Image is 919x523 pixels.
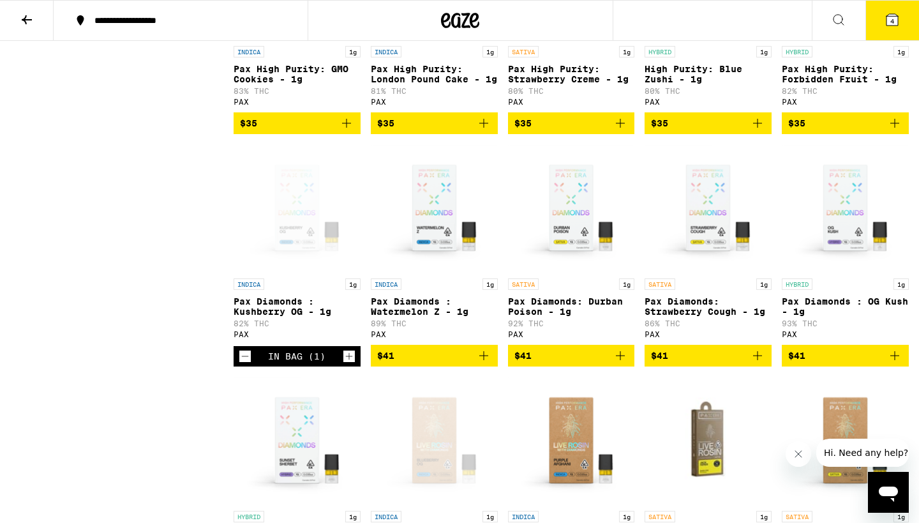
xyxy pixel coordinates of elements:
[508,98,635,106] div: PAX
[508,319,635,328] p: 92% THC
[645,144,772,272] img: PAX - Pax Diamonds: Strawberry Cough - 1g
[645,87,772,95] p: 80% THC
[786,441,811,467] iframe: Close message
[345,278,361,290] p: 1g
[343,350,355,363] button: Increment
[371,98,498,106] div: PAX
[239,350,251,363] button: Decrement
[508,345,635,367] button: Add to bag
[371,511,401,522] p: INDICA
[482,278,498,290] p: 1g
[782,144,909,272] img: PAX - Pax Diamonds : OG Kush - 1g
[651,118,668,128] span: $35
[645,112,772,134] button: Add to bag
[651,351,668,361] span: $41
[788,351,805,361] span: $41
[782,511,812,522] p: SATIVA
[782,345,909,367] button: Add to bag
[514,118,532,128] span: $35
[782,64,909,84] p: Pax High Purity: Forbidden Fruit - 1g
[234,377,361,504] img: PAX - Pax Diamonds: Sunset Sherbet - 1g
[371,46,401,57] p: INDICA
[234,319,361,328] p: 82% THC
[482,511,498,522] p: 1g
[645,296,772,317] p: Pax Diamonds: Strawberry Cough - 1g
[371,330,498,338] div: PAX
[865,1,919,40] button: 4
[645,511,675,522] p: SATIVA
[371,144,498,272] img: PAX - Pax Diamonds : Watermelon Z - 1g
[508,46,539,57] p: SATIVA
[234,144,361,346] a: Open page for Pax Diamonds : Kushberry OG - 1g from PAX
[234,278,264,290] p: INDICA
[482,46,498,57] p: 1g
[619,511,634,522] p: 1g
[508,511,539,522] p: INDICA
[645,377,772,504] img: PAX - PAX Rosin: Jack Herer - 1g
[782,377,909,504] img: PAX - PAX Rosin: Pineapple Express - 1g
[234,46,264,57] p: INDICA
[234,112,361,134] button: Add to bag
[508,144,635,272] img: PAX - Pax Diamonds: Durban Poison - 1g
[345,46,361,57] p: 1g
[240,118,257,128] span: $35
[645,98,772,106] div: PAX
[756,278,772,290] p: 1g
[371,112,498,134] button: Add to bag
[234,98,361,106] div: PAX
[371,64,498,84] p: Pax High Purity: London Pound Cake - 1g
[234,511,264,522] p: HYBRID
[508,330,635,338] div: PAX
[508,64,635,84] p: Pax High Purity: Strawberry Creme - 1g
[782,112,909,134] button: Add to bag
[619,278,634,290] p: 1g
[371,278,401,290] p: INDICA
[645,64,772,84] p: High Purity: Blue Zushi - 1g
[508,144,635,345] a: Open page for Pax Diamonds: Durban Poison - 1g from PAX
[234,330,361,338] div: PAX
[645,144,772,345] a: Open page for Pax Diamonds: Strawberry Cough - 1g from PAX
[868,472,909,513] iframe: Button to launch messaging window
[645,319,772,328] p: 86% THC
[234,296,361,317] p: Pax Diamonds : Kushberry OG - 1g
[782,87,909,95] p: 82% THC
[508,87,635,95] p: 80% THC
[234,64,361,84] p: Pax High Purity: GMO Cookies - 1g
[893,278,909,290] p: 1g
[893,46,909,57] p: 1g
[619,46,634,57] p: 1g
[377,351,394,361] span: $41
[345,511,361,522] p: 1g
[508,112,635,134] button: Add to bag
[782,296,909,317] p: Pax Diamonds : OG Kush - 1g
[890,17,894,25] span: 4
[782,319,909,328] p: 93% THC
[377,118,394,128] span: $35
[893,511,909,522] p: 1g
[756,511,772,522] p: 1g
[782,98,909,106] div: PAX
[508,296,635,317] p: Pax Diamonds: Durban Poison - 1g
[788,118,805,128] span: $35
[371,319,498,328] p: 89% THC
[782,330,909,338] div: PAX
[782,144,909,345] a: Open page for Pax Diamonds : OG Kush - 1g from PAX
[782,278,812,290] p: HYBRID
[756,46,772,57] p: 1g
[645,46,675,57] p: HYBRID
[371,296,498,317] p: Pax Diamonds : Watermelon Z - 1g
[371,144,498,345] a: Open page for Pax Diamonds : Watermelon Z - 1g from PAX
[371,87,498,95] p: 81% THC
[645,330,772,338] div: PAX
[645,345,772,367] button: Add to bag
[371,345,498,367] button: Add to bag
[508,377,635,504] img: PAX - PAX Rosin: Purple Afghani - 1g
[234,87,361,95] p: 83% THC
[508,278,539,290] p: SATIVA
[816,439,909,467] iframe: Message from company
[514,351,532,361] span: $41
[782,46,812,57] p: HYBRID
[268,351,325,361] div: In Bag (1)
[645,278,675,290] p: SATIVA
